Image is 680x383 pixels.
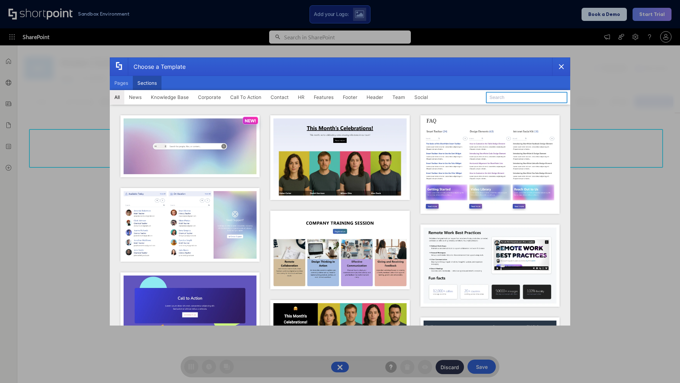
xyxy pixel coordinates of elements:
[362,90,388,104] button: Header
[410,90,432,104] button: Social
[388,90,410,104] button: Team
[128,58,186,76] div: Choose a Template
[193,90,226,104] button: Corporate
[245,118,256,123] p: NEW!
[293,90,309,104] button: HR
[486,92,567,103] input: Search
[110,76,133,90] button: Pages
[110,57,570,326] div: template selector
[645,349,680,383] iframe: Chat Widget
[226,90,266,104] button: Call To Action
[338,90,362,104] button: Footer
[309,90,338,104] button: Features
[133,76,161,90] button: Sections
[266,90,293,104] button: Contact
[124,90,146,104] button: News
[110,90,124,104] button: All
[146,90,193,104] button: Knowledge Base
